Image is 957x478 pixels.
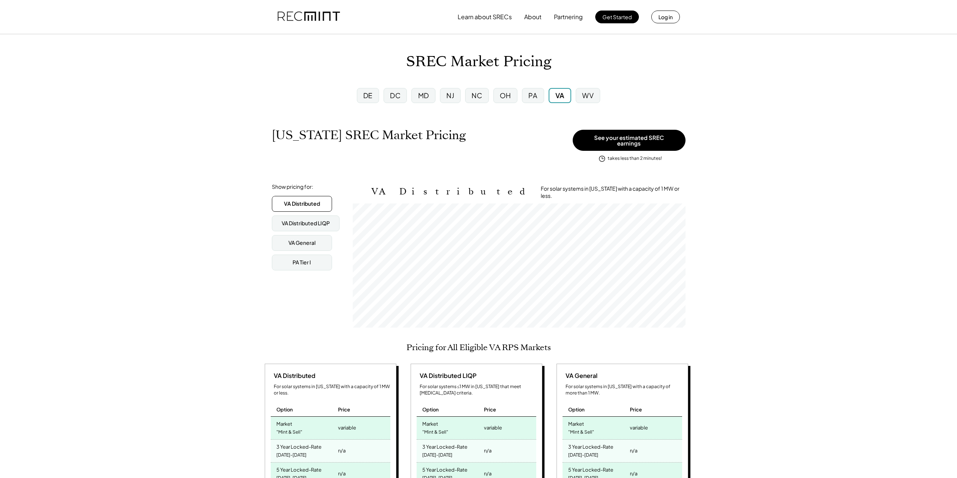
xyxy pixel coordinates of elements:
div: Market [422,419,438,427]
div: OH [500,91,511,100]
div: VA [555,91,564,100]
button: Learn about SRECs [458,9,512,24]
div: VA Distributed [284,200,320,208]
div: variable [630,422,648,433]
div: "Mint & Sell" [422,427,448,437]
div: 5 Year Locked-Rate [568,464,613,473]
div: n/a [338,445,346,456]
div: variable [484,422,502,433]
h1: SREC Market Pricing [406,53,551,71]
div: VA General [563,372,598,380]
div: n/a [630,445,637,456]
div: 3 Year Locked-Rate [422,442,467,450]
img: recmint-logotype%403x.png [278,4,340,30]
div: n/a [484,445,491,456]
div: DC [390,91,400,100]
h2: VA Distributed [372,186,529,197]
div: "Mint & Sell" [276,427,302,437]
div: Option [276,406,293,413]
div: 3 Year Locked-Rate [568,442,613,450]
button: Log in [651,11,680,23]
div: [DATE]-[DATE] [568,450,598,460]
div: MD [418,91,429,100]
div: Price [338,406,350,413]
div: For solar systems in [US_STATE] with a capacity of more than 1 MW. [566,384,682,396]
div: VA Distributed LIQP [417,372,476,380]
div: [DATE]-[DATE] [422,450,452,460]
div: Price [484,406,496,413]
div: Market [276,419,292,427]
div: WV [582,91,594,100]
div: DE [363,91,373,100]
div: Option [422,406,439,413]
div: For solar systems in [US_STATE] with a capacity of 1 MW or less. [541,185,686,200]
div: PA [528,91,537,100]
div: VA General [288,239,315,247]
div: takes less than 2 minutes! [608,155,662,162]
div: For solar systems ≤1 MW in [US_STATE] that meet [MEDICAL_DATA] criteria. [420,384,536,396]
div: Market [568,419,584,427]
div: [DATE]-[DATE] [276,450,306,460]
div: For solar systems in [US_STATE] with a capacity of 1 MW or less. [274,384,390,396]
div: VA Distributed LIQP [282,220,330,227]
div: VA Distributed [271,372,315,380]
h2: Pricing for All Eligible VA RPS Markets [406,343,551,352]
div: Show pricing for: [272,183,313,191]
div: NJ [446,91,454,100]
div: "Mint & Sell" [568,427,594,437]
div: PA Tier I [293,259,311,266]
div: Price [630,406,642,413]
button: Get Started [595,11,639,23]
div: NC [472,91,482,100]
h1: [US_STATE] SREC Market Pricing [272,128,466,143]
div: Option [568,406,585,413]
div: 5 Year Locked-Rate [276,464,322,473]
button: Partnering [554,9,583,24]
div: 5 Year Locked-Rate [422,464,467,473]
div: variable [338,422,356,433]
button: See your estimated SREC earnings [573,130,686,151]
button: About [524,9,541,24]
div: 3 Year Locked-Rate [276,442,322,450]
